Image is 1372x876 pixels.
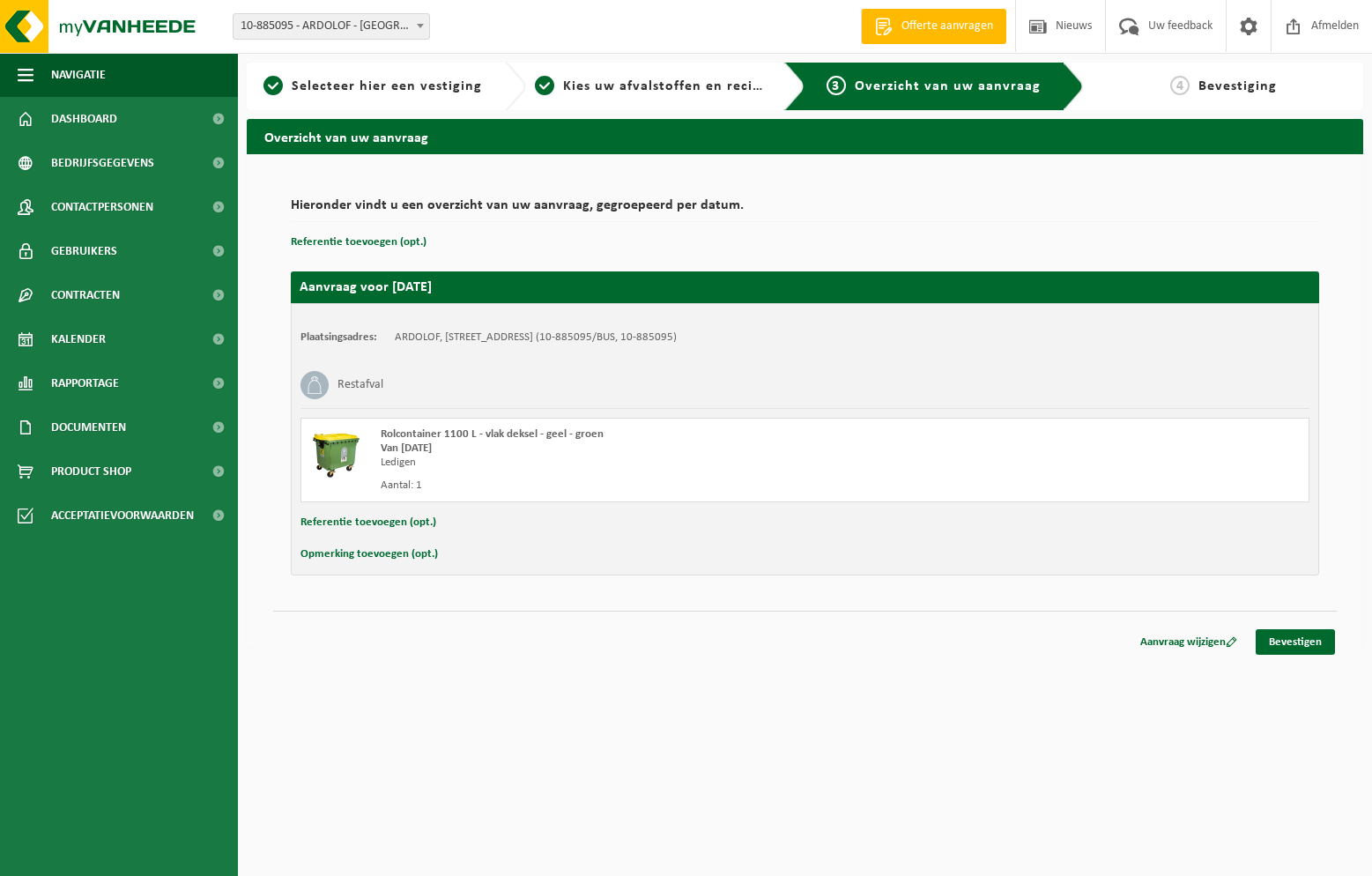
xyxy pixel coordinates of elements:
[300,543,438,566] button: Opmerking toevoegen (opt.)
[855,79,1041,93] span: Overzicht van uw aanvraag
[1256,629,1335,655] a: Bevestigen
[233,13,430,40] span: 10-885095 - ARDOLOF - ARDOOIE
[291,231,426,254] button: Referentie toevoegen (opt.)
[291,198,1319,222] h2: Hieronder vindt u een overzicht van uw aanvraag, gegroepeerd per datum.
[51,361,119,405] span: Rapportage
[51,273,120,317] span: Contracten
[300,331,377,343] strong: Plaatsingsadres:
[861,9,1006,44] a: Offerte aanvragen
[381,456,876,470] div: Ledigen
[395,330,677,345] td: ARDOLOF, [STREET_ADDRESS] (10-885095/BUS, 10-885095)
[381,428,604,440] span: Rolcontainer 1100 L - vlak deksel - geel - groen
[292,79,482,93] span: Selecteer hier een vestiging
[1170,76,1190,95] span: 4
[51,185,153,229] span: Contactpersonen
[51,449,131,494] span: Product Shop
[300,280,432,294] strong: Aanvraag voor [DATE]
[51,317,106,361] span: Kalender
[51,53,106,97] span: Navigatie
[310,427,363,480] img: WB-1100-HPE-GN-50.png
[51,405,126,449] span: Documenten
[827,76,846,95] span: 3
[535,76,770,97] a: 2Kies uw afvalstoffen en recipiënten
[51,97,117,141] span: Dashboard
[51,229,117,273] span: Gebruikers
[381,479,876,493] div: Aantal: 1
[337,371,383,399] h3: Restafval
[51,494,194,538] span: Acceptatievoorwaarden
[256,76,491,97] a: 1Selecteer hier een vestiging
[263,76,283,95] span: 1
[563,79,805,93] span: Kies uw afvalstoffen en recipiënten
[535,76,554,95] span: 2
[381,442,432,454] strong: Van [DATE]
[51,141,154,185] span: Bedrijfsgegevens
[300,511,436,534] button: Referentie toevoegen (opt.)
[1198,79,1277,93] span: Bevestiging
[234,14,429,39] span: 10-885095 - ARDOLOF - ARDOOIE
[1127,629,1250,655] a: Aanvraag wijzigen
[897,18,997,35] span: Offerte aanvragen
[247,119,1363,153] h2: Overzicht van uw aanvraag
